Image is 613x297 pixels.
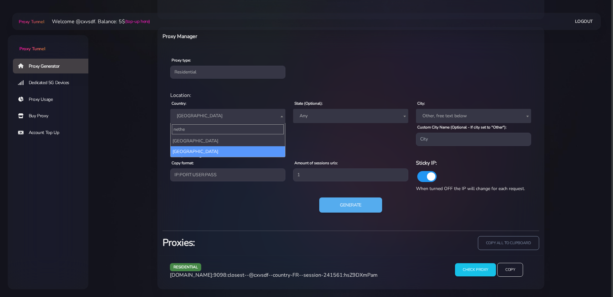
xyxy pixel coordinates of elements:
div: Proxy Settings: [166,151,535,159]
span: Proxy Tunnel [19,46,45,52]
a: Account Top Up [13,125,94,140]
h6: Proxy Manager [163,32,379,41]
span: France [174,111,282,120]
button: Generate [319,197,382,213]
span: France [170,109,285,123]
a: Proxy Usage [13,92,94,107]
span: Any [297,111,404,120]
a: (top-up here) [125,18,150,25]
label: Amount of sessions urls: [294,160,338,166]
a: Dedicated 5G Devices [13,75,94,90]
input: Copy [497,263,523,277]
a: Proxy Tunnel [8,35,88,52]
span: residential [170,263,202,271]
li: Welcome @cxvsdf. Balance: 5$ [44,18,150,25]
label: Country: [172,101,186,106]
a: Buy Proxy [13,109,94,123]
input: Search [172,124,284,134]
span: When turned OFF the IP will change for each request. [416,186,525,192]
input: City [416,133,531,146]
label: Custom City Name (Optional - If city set to "Other"): [417,124,507,130]
h3: Proxies: [163,236,347,249]
span: [DOMAIN_NAME]:9098:closest--@cxvsdf--country-FR--session-241561:hsZ9DXmPam [170,272,378,279]
label: Proxy type: [172,57,191,63]
span: Other, free text below [420,111,527,120]
label: City: [417,101,425,106]
li: [GEOGRAPHIC_DATA] [171,146,285,157]
a: Logout [575,15,593,27]
li: [GEOGRAPHIC_DATA] [171,136,285,146]
input: Check Proxy [455,263,496,276]
span: Any [293,109,408,123]
span: Other, free text below [416,109,531,123]
iframe: Webchat Widget [518,192,605,289]
a: Proxy Generator [13,59,94,73]
div: Location: [166,91,535,99]
label: State (Optional): [294,101,323,106]
label: Copy format: [172,160,194,166]
a: Proxy Tunnel [17,16,44,27]
h6: Sticky IP: [416,159,531,167]
input: copy all to clipboard [478,236,539,250]
span: Proxy Tunnel [19,19,44,25]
